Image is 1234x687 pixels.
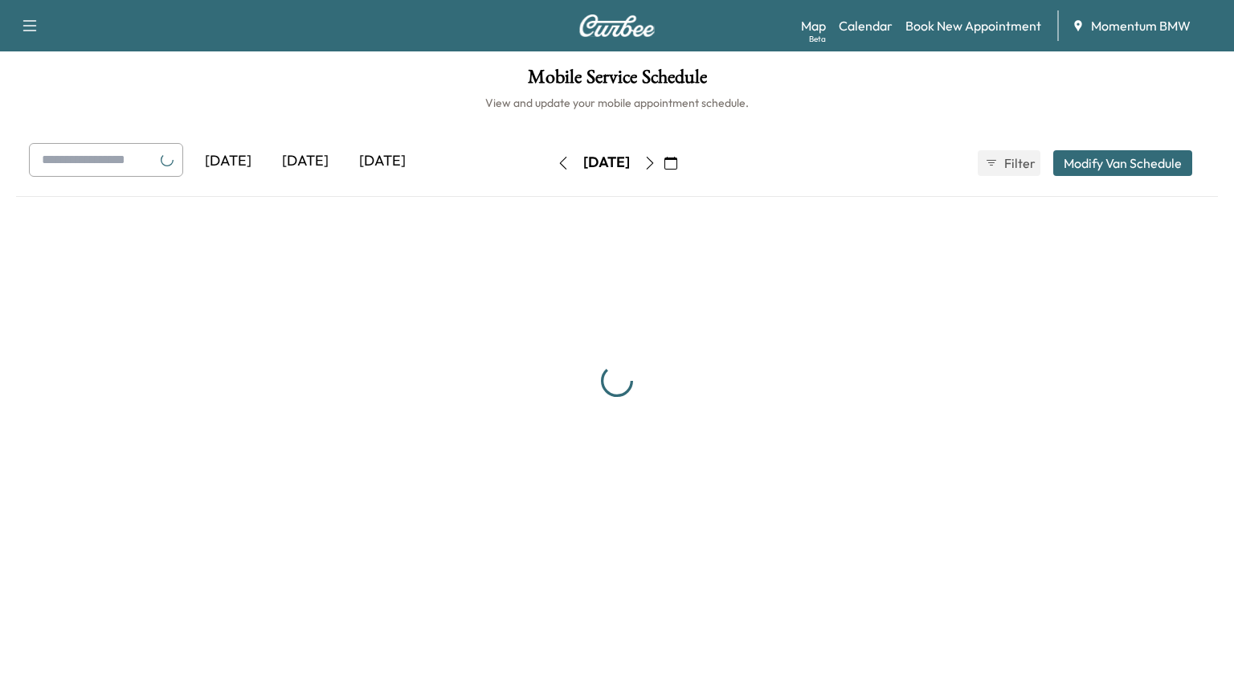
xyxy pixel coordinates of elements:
img: Curbee Logo [578,14,656,37]
button: Modify Van Schedule [1053,150,1192,176]
span: Momentum BMW [1091,16,1191,35]
a: Calendar [839,16,893,35]
div: [DATE] [583,153,630,173]
div: [DATE] [190,143,267,180]
a: Book New Appointment [905,16,1041,35]
button: Filter [978,150,1040,176]
h1: Mobile Service Schedule [16,67,1218,95]
span: Filter [1004,153,1033,173]
div: Beta [809,33,826,45]
a: MapBeta [801,16,826,35]
h6: View and update your mobile appointment schedule. [16,95,1218,111]
div: [DATE] [344,143,421,180]
div: [DATE] [267,143,344,180]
